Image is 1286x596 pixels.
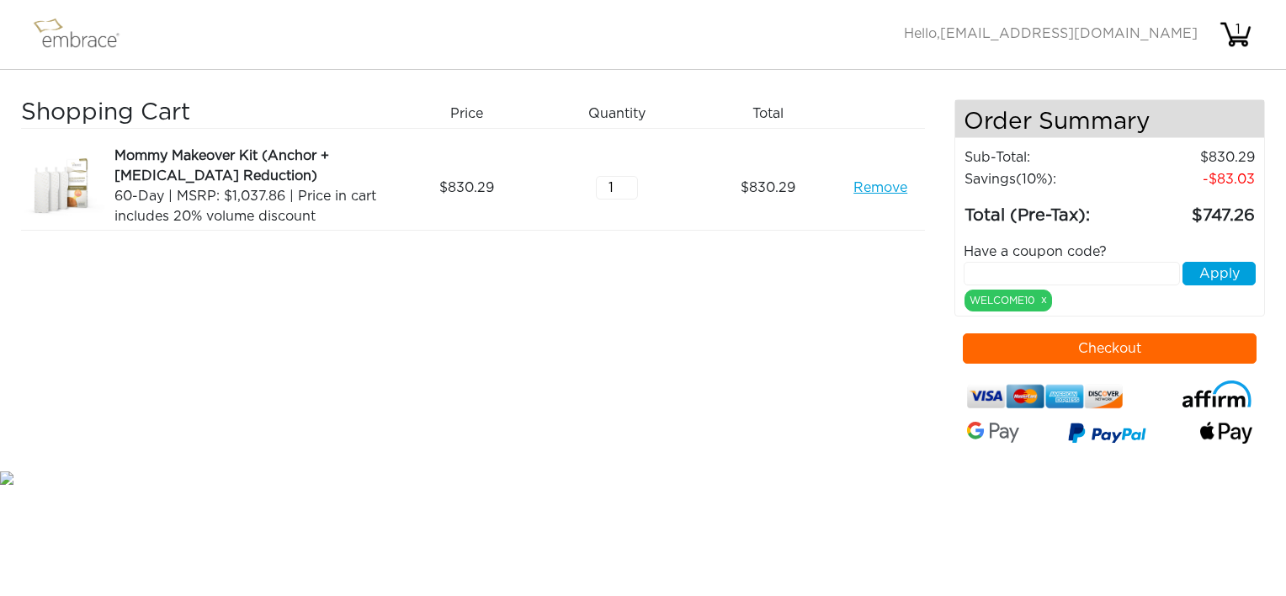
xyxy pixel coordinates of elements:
img: affirm-logo.svg [1182,380,1252,408]
img: paypal-v3.png [1068,418,1146,450]
img: logo.png [29,13,139,56]
a: 1 [1219,27,1252,40]
div: 1 [1221,19,1255,40]
td: Sub-Total: [964,146,1124,168]
span: [EMAIL_ADDRESS][DOMAIN_NAME] [940,27,1198,40]
span: Quantity [588,104,646,124]
span: 830.29 [439,178,494,198]
img: Google-Pay-Logo.svg [967,422,1019,443]
td: Savings : [964,168,1124,190]
td: Total (Pre-Tax): [964,190,1124,229]
span: (10%) [1016,173,1053,186]
img: fullApplePay.png [1200,422,1252,444]
div: WELCOME10 [964,290,1052,311]
img: 7ce86e4a-8ce9-11e7-b542-02e45ca4b85b.jpeg [21,146,105,230]
button: Checkout [963,333,1257,364]
a: x [1041,292,1047,307]
td: 83.03 [1124,168,1256,190]
div: Price [397,99,548,128]
td: 830.29 [1124,146,1256,168]
span: 830.29 [741,178,795,198]
div: Have a coupon code? [951,242,1269,262]
img: credit-cards.png [967,380,1124,412]
h3: Shopping Cart [21,99,385,128]
div: Total [699,99,849,128]
td: 747.26 [1124,190,1256,229]
div: Mommy Makeover Kit (Anchor + [MEDICAL_DATA] Reduction) [114,146,385,186]
img: cart [1219,18,1252,51]
span: Hello, [904,27,1198,40]
button: Apply [1182,262,1256,285]
h4: Order Summary [955,100,1265,138]
a: Remove [853,178,907,198]
div: 60-Day | MSRP: $1,037.86 | Price in cart includes 20% volume discount [114,186,385,226]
